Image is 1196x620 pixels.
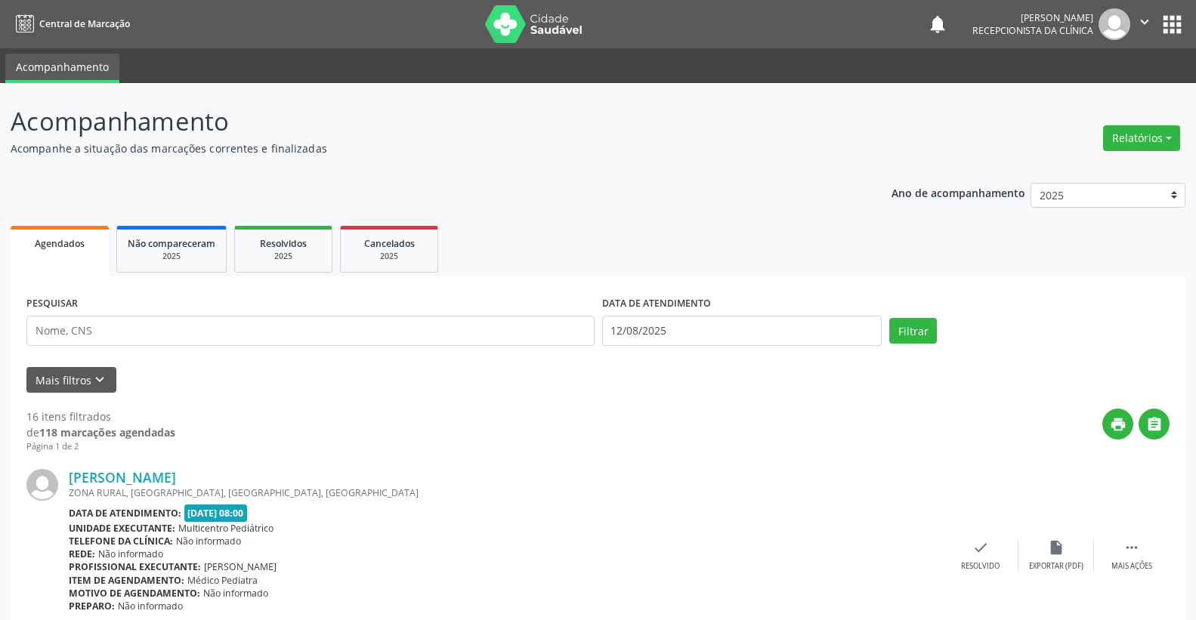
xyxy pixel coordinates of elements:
[1029,561,1083,572] div: Exportar (PDF)
[69,600,115,612] b: Preparo:
[602,292,711,316] label: DATA DE ATENDIMENTO
[69,587,200,600] b: Motivo de agendamento:
[892,183,1025,202] p: Ano de acompanhamento
[26,440,175,453] div: Página 1 de 2
[11,103,833,140] p: Acompanhamento
[69,522,175,535] b: Unidade executante:
[1099,8,1130,40] img: img
[972,11,1093,24] div: [PERSON_NAME]
[26,316,595,346] input: Nome, CNS
[187,574,258,587] span: Médico Pediatra
[69,486,943,499] div: ZONA RURAL, [GEOGRAPHIC_DATA], [GEOGRAPHIC_DATA], [GEOGRAPHIC_DATA]
[927,14,948,35] button: notifications
[128,251,215,262] div: 2025
[1103,125,1180,151] button: Relatórios
[98,548,163,560] span: Não informado
[203,587,268,600] span: Não informado
[39,17,130,30] span: Central de Marcação
[1048,539,1065,556] i: insert_drive_file
[69,535,173,548] b: Telefone da clínica:
[11,140,833,156] p: Acompanhe a situação das marcações correntes e finalizadas
[26,292,78,316] label: PESQUISAR
[35,237,85,250] span: Agendados
[39,425,175,440] strong: 118 marcações agendadas
[1123,539,1140,556] i: 
[1111,561,1152,572] div: Mais ações
[69,469,176,486] a: [PERSON_NAME]
[1110,416,1126,433] i: print
[26,367,116,393] button: Mais filtroskeyboard_arrow_down
[176,535,241,548] span: Não informado
[961,561,1000,572] div: Resolvido
[69,507,181,520] b: Data de atendimento:
[69,560,201,573] b: Profissional executante:
[889,318,937,344] button: Filtrar
[1102,409,1133,440] button: print
[1139,409,1170,440] button: 
[11,11,130,36] a: Central de Marcação
[1136,14,1153,30] i: 
[1146,416,1163,433] i: 
[602,316,882,346] input: Selecione um intervalo
[1159,11,1185,38] button: apps
[364,237,415,250] span: Cancelados
[972,539,989,556] i: check
[260,237,307,250] span: Resolvidos
[246,251,321,262] div: 2025
[26,469,58,501] img: img
[118,600,183,612] span: Não informado
[128,237,215,250] span: Não compareceram
[972,24,1093,37] span: Recepcionista da clínica
[178,522,274,535] span: Multicentro Pediátrico
[91,372,108,388] i: keyboard_arrow_down
[1130,8,1159,40] button: 
[26,424,175,440] div: de
[69,548,95,560] b: Rede:
[184,504,248,522] span: [DATE] 08:00
[5,54,119,83] a: Acompanhamento
[351,251,427,262] div: 2025
[204,560,277,573] span: [PERSON_NAME]
[26,409,175,424] div: 16 itens filtrados
[69,574,184,587] b: Item de agendamento:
